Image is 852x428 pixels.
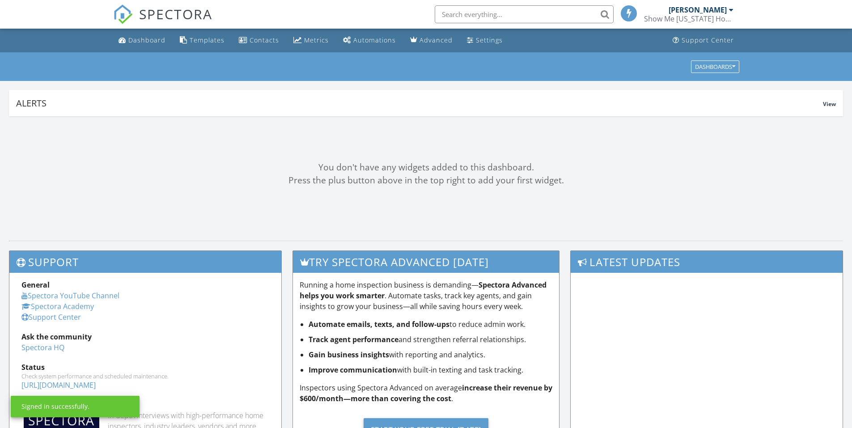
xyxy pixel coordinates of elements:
[21,343,64,352] a: Spectora HQ
[309,335,398,344] strong: Track agent performance
[669,5,727,14] div: [PERSON_NAME]
[304,36,329,44] div: Metrics
[9,174,843,187] div: Press the plus button above in the top right to add your first widget.
[339,32,399,49] a: Automations (Basic)
[21,331,269,342] div: Ask the community
[21,380,96,390] a: [URL][DOMAIN_NAME]
[128,36,165,44] div: Dashboard
[9,251,281,273] h3: Support
[353,36,396,44] div: Automations
[16,97,823,109] div: Alerts
[176,32,228,49] a: Templates
[21,312,81,322] a: Support Center
[21,362,269,373] div: Status
[115,32,169,49] a: Dashboard
[21,373,269,380] div: Check system performance and scheduled maintenance.
[21,402,89,411] div: Signed in successfully.
[309,349,553,360] li: with reporting and analytics.
[113,12,212,31] a: SPECTORA
[644,14,733,23] div: Show Me Missouri Home Inspections LLC.
[139,4,212,23] span: SPECTORA
[21,280,50,290] strong: General
[695,64,735,70] div: Dashboards
[309,364,553,375] li: with built-in texting and task tracking.
[476,36,503,44] div: Settings
[235,32,283,49] a: Contacts
[420,36,453,44] div: Advanced
[21,291,119,301] a: Spectora YouTube Channel
[9,161,843,174] div: You don't have any widgets added to this dashboard.
[309,350,389,360] strong: Gain business insights
[300,280,547,301] strong: Spectora Advanced helps you work smarter
[250,36,279,44] div: Contacts
[300,383,552,403] strong: increase their revenue by $600/month—more than covering the cost
[290,32,332,49] a: Metrics
[463,32,506,49] a: Settings
[823,100,836,108] span: View
[21,399,269,410] div: Industry Knowledge
[113,4,133,24] img: The Best Home Inspection Software - Spectora
[691,60,739,73] button: Dashboards
[190,36,225,44] div: Templates
[571,251,843,273] h3: Latest Updates
[21,301,94,311] a: Spectora Academy
[669,32,738,49] a: Support Center
[309,365,397,375] strong: Improve communication
[309,319,553,330] li: to reduce admin work.
[309,334,553,345] li: and strengthen referral relationships.
[435,5,614,23] input: Search everything...
[309,319,449,329] strong: Automate emails, texts, and follow-ups
[300,280,553,312] p: Running a home inspection business is demanding— . Automate tasks, track key agents, and gain ins...
[682,36,734,44] div: Support Center
[293,251,560,273] h3: Try spectora advanced [DATE]
[407,32,456,49] a: Advanced
[300,382,553,404] p: Inspectors using Spectora Advanced on average .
